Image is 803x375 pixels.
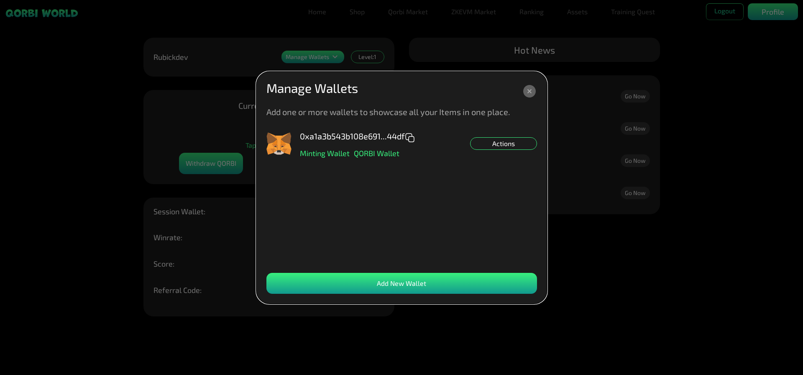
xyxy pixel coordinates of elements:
[266,108,510,116] p: Add one or more wallets to showcase all your Items in one place.
[470,137,537,150] div: Actions
[300,149,350,157] p: Minting Wallet
[266,273,537,294] div: Add New Wallet
[354,149,399,157] p: QORBI Wallet
[266,82,358,94] p: Manage Wallets
[300,130,415,142] p: 0xa1a3b543b108e691...44df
